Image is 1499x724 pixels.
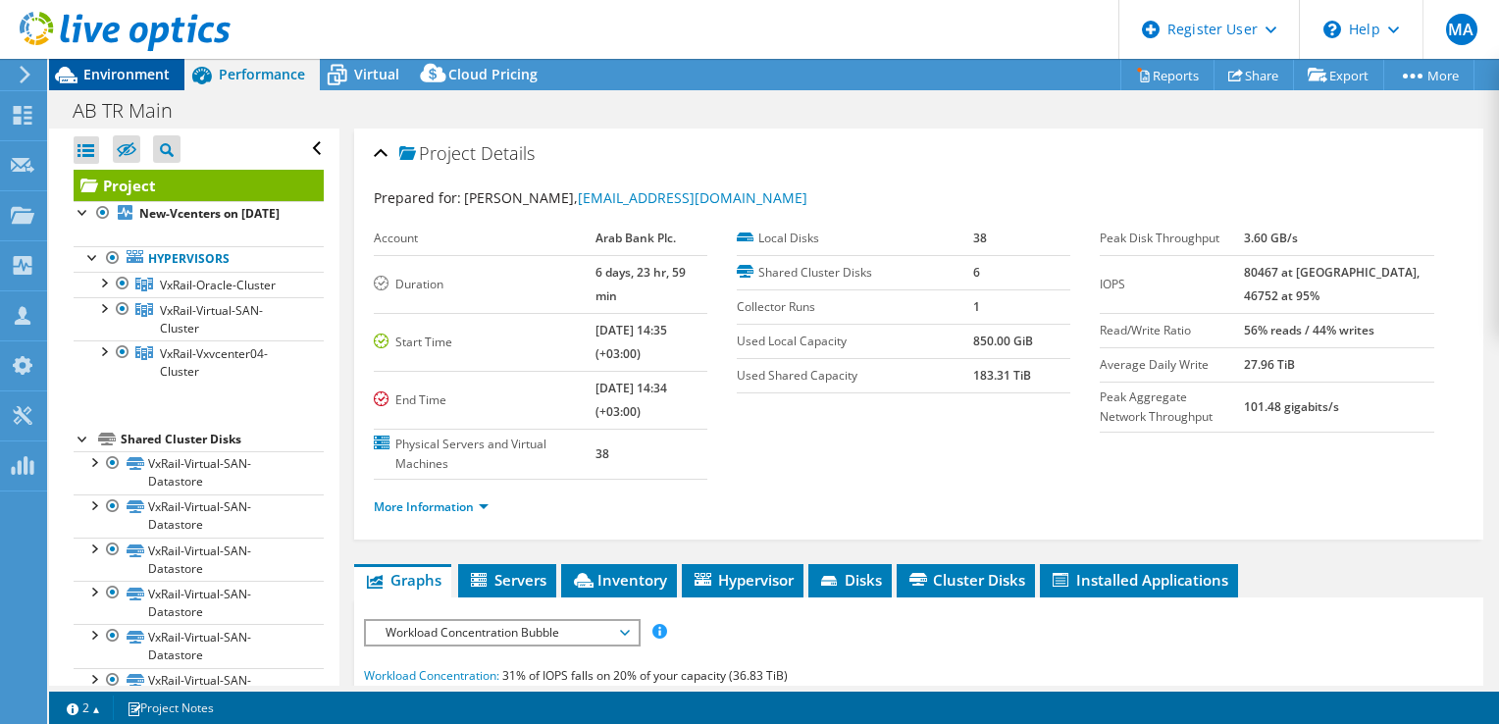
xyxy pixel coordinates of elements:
[737,297,973,317] label: Collector Runs
[737,263,973,283] label: Shared Cluster Disks
[74,451,324,494] a: VxRail-Virtual-SAN-Datastore
[1050,570,1228,590] span: Installed Applications
[160,277,276,293] span: VxRail-Oracle-Cluster
[74,494,324,538] a: VxRail-Virtual-SAN-Datastore
[364,667,499,684] span: Workload Concentration:
[376,621,628,645] span: Workload Concentration Bubble
[74,297,324,340] a: VxRail-Virtual-SAN-Cluster
[737,332,973,351] label: Used Local Capacity
[973,230,987,246] b: 38
[160,345,268,380] span: VxRail-Vxvcenter04-Cluster
[74,201,324,227] a: New-Vcenters on [DATE]
[1100,388,1244,427] label: Peak Aggregate Network Throughput
[1244,322,1374,338] b: 56% reads / 44% writes
[464,188,807,207] span: [PERSON_NAME],
[502,667,788,684] span: 31% of IOPS falls on 20% of your capacity (36.83 TiB)
[906,570,1025,590] span: Cluster Disks
[374,188,461,207] label: Prepared for:
[595,445,609,462] b: 38
[578,188,807,207] a: [EMAIL_ADDRESS][DOMAIN_NAME]
[973,264,980,281] b: 6
[595,322,667,362] b: [DATE] 14:35 (+03:00)
[74,246,324,272] a: Hypervisors
[399,144,476,164] span: Project
[1244,230,1298,246] b: 3.60 GB/s
[1446,14,1477,45] span: MA
[83,65,170,83] span: Environment
[121,428,324,451] div: Shared Cluster Disks
[448,65,538,83] span: Cloud Pricing
[160,302,263,336] span: VxRail-Virtual-SAN-Cluster
[571,570,667,590] span: Inventory
[468,570,546,590] span: Servers
[1244,264,1420,304] b: 80467 at [GEOGRAPHIC_DATA], 46752 at 95%
[1214,60,1294,90] a: Share
[374,333,595,352] label: Start Time
[818,570,882,590] span: Disks
[74,624,324,667] a: VxRail-Virtual-SAN-Datastore
[374,390,595,410] label: End Time
[1100,355,1244,375] label: Average Daily Write
[973,367,1031,384] b: 183.31 TiB
[354,65,399,83] span: Virtual
[374,498,489,515] a: More Information
[139,205,280,222] b: New-Vcenters on [DATE]
[219,65,305,83] span: Performance
[374,229,595,248] label: Account
[74,170,324,201] a: Project
[595,264,686,304] b: 6 days, 23 hr, 59 min
[1100,275,1244,294] label: IOPS
[1244,398,1339,415] b: 101.48 gigabits/s
[737,366,973,386] label: Used Shared Capacity
[1100,229,1244,248] label: Peak Disk Throughput
[595,230,676,246] b: Arab Bank Plc.
[481,141,535,165] span: Details
[1120,60,1215,90] a: Reports
[364,570,441,590] span: Graphs
[692,570,794,590] span: Hypervisor
[64,100,203,122] h1: AB TR Main
[1244,356,1295,373] b: 27.96 TiB
[973,333,1033,349] b: 850.00 GiB
[74,581,324,624] a: VxRail-Virtual-SAN-Datastore
[113,696,228,720] a: Project Notes
[374,435,595,474] label: Physical Servers and Virtual Machines
[374,275,595,294] label: Duration
[74,340,324,384] a: VxRail-Vxvcenter04-Cluster
[737,229,973,248] label: Local Disks
[53,696,114,720] a: 2
[1323,21,1341,38] svg: \n
[595,380,667,420] b: [DATE] 14:34 (+03:00)
[74,272,324,297] a: VxRail-Oracle-Cluster
[1100,321,1244,340] label: Read/Write Ratio
[74,538,324,581] a: VxRail-Virtual-SAN-Datastore
[973,298,980,315] b: 1
[1293,60,1384,90] a: Export
[1383,60,1474,90] a: More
